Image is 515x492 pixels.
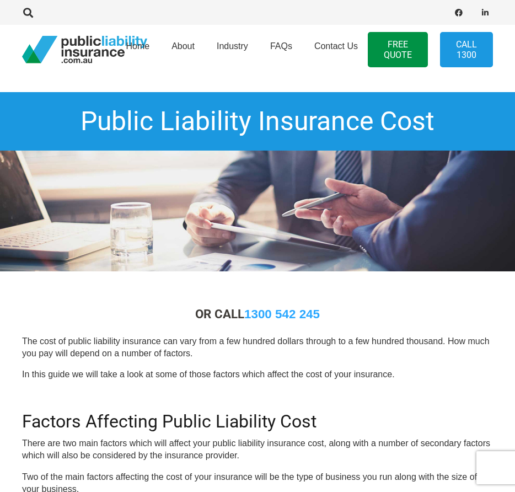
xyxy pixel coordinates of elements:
[115,22,160,78] a: Home
[478,5,493,20] a: LinkedIn
[440,32,493,67] a: Call 1300
[171,41,195,51] span: About
[22,36,147,63] a: pli_logotransparent
[303,22,369,78] a: Contact Us
[206,22,259,78] a: Industry
[22,437,493,462] p: There are two main factors which will affect your public liability insurance cost, along with a n...
[451,5,466,20] a: Facebook
[22,398,493,432] h2: Factors Affecting Public Liability Cost
[22,368,493,381] p: In this guide we will take a look at some of those factors which affect the cost of your insurance.
[195,307,320,321] strong: OR CALL
[368,32,428,67] a: FREE QUOTE
[259,22,303,78] a: FAQs
[160,22,206,78] a: About
[314,41,358,51] span: Contact Us
[244,307,320,321] a: 1300 542 245
[126,41,149,51] span: Home
[217,41,248,51] span: Industry
[270,41,292,51] span: FAQs
[22,335,493,360] p: The cost of public liability insurance can vary from a few hundred dollars through to a few hundr...
[17,3,39,23] a: Search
